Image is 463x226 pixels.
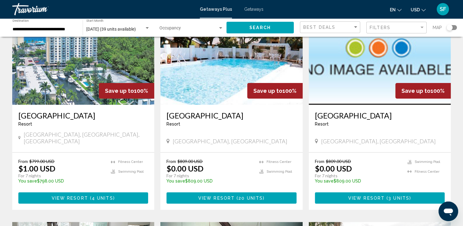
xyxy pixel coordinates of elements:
span: [GEOGRAPHIC_DATA], [GEOGRAPHIC_DATA] [321,138,436,145]
p: $1.00 USD [18,164,55,173]
button: Change currency [411,5,426,14]
span: Map [433,23,442,32]
p: For 7 nights [315,173,401,179]
span: ( ) [235,196,265,201]
span: Search [249,25,271,30]
p: $0.00 USD [166,164,203,173]
span: 4 units [92,196,113,201]
span: From [18,159,28,164]
span: You save [166,179,185,183]
span: ( ) [385,196,411,201]
p: $0.00 USD [315,164,352,173]
span: Swimming Pool [267,170,292,174]
span: [GEOGRAPHIC_DATA], [GEOGRAPHIC_DATA] [173,138,287,145]
span: $809.00 USD [177,159,203,164]
span: Resort [166,122,180,126]
span: $799.00 USD [29,159,54,164]
div: 100% [247,83,303,99]
span: ( ) [88,196,115,201]
span: You save [315,179,334,183]
span: [GEOGRAPHIC_DATA], [GEOGRAPHIC_DATA], [GEOGRAPHIC_DATA] [24,131,148,145]
img: ii_tas1.jpg [160,7,302,105]
button: Filter [366,21,427,34]
p: $809.00 USD [315,179,401,183]
p: $809.00 USD [166,179,253,183]
button: View Resort(4 units) [18,192,148,204]
span: [DATE] (39 units available) [86,27,136,32]
div: 100% [395,83,451,99]
button: Search [226,22,294,33]
p: For 7 nights [166,173,253,179]
span: en [390,7,396,12]
span: Resort [315,122,329,126]
a: [GEOGRAPHIC_DATA] [315,111,445,120]
span: Fitness Center [267,160,291,164]
span: Fitness Center [118,160,143,164]
span: Swimming Pool [415,160,440,164]
span: $809.00 USD [326,159,351,164]
span: From [166,159,176,164]
p: For 7 nights [18,173,105,179]
span: Fitness Center [415,170,439,174]
img: no_image_available_large.jpg [309,7,451,105]
a: Getaways Plus [200,7,232,12]
span: Resort [18,122,32,126]
button: Change language [390,5,401,14]
span: Save up to [401,88,431,94]
span: Swimming Pool [118,170,144,174]
img: 2121E01L.jpg [12,7,154,105]
span: View Resort [348,196,385,201]
iframe: Button to launch messaging window [439,202,458,221]
span: Save up to [105,88,134,94]
a: [GEOGRAPHIC_DATA] [166,111,296,120]
span: Filters [370,25,390,30]
span: You save [18,179,37,183]
span: Best Deals [303,25,335,30]
mat-select: Sort by [303,25,358,30]
button: View Resort(3 units) [315,192,445,204]
span: 20 units [238,196,263,201]
span: From [315,159,324,164]
span: View Resort [198,196,235,201]
button: User Menu [435,3,451,16]
span: Save up to [253,88,282,94]
span: 3 units [388,196,409,201]
span: View Resort [52,196,88,201]
span: SF [440,6,446,12]
a: [GEOGRAPHIC_DATA] [18,111,148,120]
span: USD [411,7,420,12]
div: 100% [99,83,154,99]
p: $798.00 USD [18,179,105,183]
a: Getaways [244,7,263,12]
button: View Resort(20 units) [166,192,296,204]
a: Travorium [12,3,194,15]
